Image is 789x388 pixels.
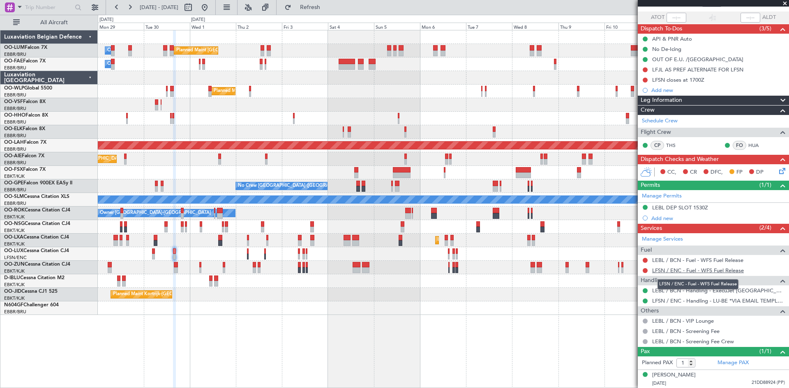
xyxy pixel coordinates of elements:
div: LFSN / ENC - Fuel - WFS Fuel Release [657,279,738,289]
span: CC, [667,168,676,177]
div: LFSN closes at 1700Z [652,76,704,83]
span: [DATE] - [DATE] [140,4,178,11]
a: LFSN/ENC [4,255,27,261]
a: LFSN / ENC - Handling - LU-BE *VIA EMAIL TEMPLATE* LFSN / ENC [652,297,785,304]
a: OO-NSGCessna Citation CJ4 [4,221,70,226]
a: N604GFChallenger 604 [4,303,59,308]
span: OO-VSF [4,99,23,104]
div: No De-Icing [652,46,681,53]
span: FP [736,168,743,177]
div: OUT OF E.U. /[GEOGRAPHIC_DATA] [652,56,743,63]
div: API & PNR Auto [652,35,692,42]
a: OO-LUXCessna Citation CJ4 [4,248,69,253]
a: EBKT/KJK [4,282,25,288]
div: Add new [651,215,785,222]
a: Manage PAX [717,359,749,367]
span: 21DD88924 (PP) [752,379,785,386]
a: EBBR/BRU [4,51,26,57]
a: OO-LUMFalcon 7X [4,45,47,50]
div: Owner [GEOGRAPHIC_DATA]-[GEOGRAPHIC_DATA] [100,207,211,219]
a: LEBL / BCN - Screening Fee [652,328,720,335]
span: ATOT [651,14,664,22]
a: EBKT/KJK [4,173,25,179]
div: Sun 5 [374,23,420,30]
div: Planned Maint Kortrijk-[GEOGRAPHIC_DATA] [113,288,209,301]
div: [DATE] [191,16,205,23]
span: OO-FAE [4,59,23,64]
a: EBBR/BRU [4,92,26,98]
span: OO-ELK [4,126,23,131]
div: Owner Melsbroek Air Base [107,58,163,70]
a: EBBR/BRU [4,309,26,315]
div: Add new [651,87,785,94]
a: HUA [748,142,767,149]
span: Services [641,224,662,233]
div: Planned Maint Milan (Linate) [214,85,273,97]
span: OO-LAH [4,140,24,145]
a: LEBL / BCN - Screening Fee Crew [652,338,734,345]
span: (2/4) [759,223,771,232]
a: Manage Permits [642,192,682,200]
span: All Aircraft [21,20,87,25]
span: N604GF [4,303,23,308]
div: Fri 3 [282,23,328,30]
a: EBKT/KJK [4,227,25,234]
span: (3/5) [759,24,771,33]
div: No Crew [GEOGRAPHIC_DATA] ([GEOGRAPHIC_DATA] National) [238,180,376,192]
a: OO-HHOFalcon 8X [4,113,48,118]
span: Flight Crew [641,128,671,137]
span: OO-HHO [4,113,25,118]
div: Mon 6 [420,23,466,30]
a: EBKT/KJK [4,241,25,247]
a: OO-GPEFalcon 900EX EASy II [4,181,72,186]
a: EBBR/BRU [4,106,26,112]
div: [PERSON_NAME] [652,371,696,379]
div: Owner Melsbroek Air Base [107,44,163,57]
a: EBBR/BRU [4,65,26,71]
span: CR [690,168,697,177]
div: Fri 10 [604,23,651,30]
div: CP [651,141,664,150]
span: OO-SLM [4,194,24,199]
span: (1/1) [759,347,771,356]
div: Tue 7 [466,23,512,30]
a: OO-ELKFalcon 8X [4,126,45,131]
span: OO-ROK [4,208,25,213]
span: OO-LXA [4,235,23,240]
label: Planned PAX [642,359,673,367]
a: EBKT/KJK [4,268,25,274]
span: OO-GPE [4,181,23,186]
span: OO-LUM [4,45,25,50]
input: --:-- [667,13,686,23]
div: FO [733,141,746,150]
span: OO-JID [4,289,21,294]
span: Pax [641,347,650,356]
span: Dispatch To-Dos [641,24,682,34]
div: Planned Maint [GEOGRAPHIC_DATA] ([GEOGRAPHIC_DATA] National) [176,44,325,57]
span: Fuel [641,246,652,255]
span: ALDT [762,14,776,22]
span: Dispatch Checks and Weather [641,155,719,164]
a: OO-ROKCessna Citation CJ4 [4,208,70,213]
a: OO-SLMCessna Citation XLS [4,194,69,199]
div: Sat 4 [328,23,374,30]
div: [DATE] [99,16,113,23]
a: Schedule Crew [642,117,678,125]
a: EBBR/BRU [4,187,26,193]
a: OO-LXACessna Citation CJ4 [4,235,69,240]
span: (1/1) [759,181,771,189]
a: OO-JIDCessna CJ1 525 [4,289,58,294]
div: Wed 8 [512,23,558,30]
div: Tue 30 [144,23,190,30]
span: Refresh [293,5,328,10]
span: Crew [641,106,655,115]
a: EBBR/BRU [4,119,26,125]
span: OO-LUX [4,248,23,253]
span: OO-AIE [4,154,22,158]
a: OO-FAEFalcon 7X [4,59,46,64]
a: OO-LAHFalcon 7X [4,140,46,145]
a: LFSN / ENC - Fuel - WFS Fuel Release [652,267,744,274]
div: Thu 2 [236,23,282,30]
a: OO-FSXFalcon 7X [4,167,46,172]
a: OO-WLPGlobal 5500 [4,86,52,91]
